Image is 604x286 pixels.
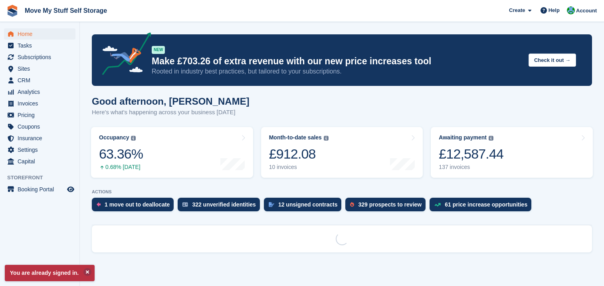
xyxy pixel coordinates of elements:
[324,136,329,141] img: icon-info-grey-7440780725fd019a000dd9b08b2336e03edf1995a4989e88bcd33f0948082b44.svg
[345,198,430,215] a: 329 prospects to review
[439,164,503,171] div: 137 invoices
[18,144,65,155] span: Settings
[4,133,75,144] a: menu
[152,67,522,76] p: Rooted in industry best practices, but tailored to your subscriptions.
[131,136,136,141] img: icon-info-grey-7440780725fd019a000dd9b08b2336e03edf1995a4989e88bcd33f0948082b44.svg
[178,198,264,215] a: 322 unverified identities
[18,156,65,167] span: Capital
[5,265,95,281] p: You are already signed in.
[509,6,525,14] span: Create
[18,98,65,109] span: Invoices
[99,164,143,171] div: 0.68% [DATE]
[92,96,250,107] h1: Good afternoon, [PERSON_NAME]
[431,127,593,178] a: Awaiting payment £12,587.44 137 invoices
[269,134,322,141] div: Month-to-date sales
[4,40,75,51] a: menu
[489,136,493,141] img: icon-info-grey-7440780725fd019a000dd9b08b2336e03edf1995a4989e88bcd33f0948082b44.svg
[18,109,65,121] span: Pricing
[105,201,170,208] div: 1 move out to deallocate
[567,6,575,14] img: Dan
[439,146,503,162] div: £12,587.44
[549,6,560,14] span: Help
[18,40,65,51] span: Tasks
[269,146,329,162] div: £912.08
[152,46,165,54] div: NEW
[278,201,338,208] div: 12 unsigned contracts
[18,75,65,86] span: CRM
[99,134,129,141] div: Occupancy
[92,108,250,117] p: Here's what's happening across your business [DATE]
[576,7,597,15] span: Account
[95,32,151,78] img: price-adjustments-announcement-icon-8257ccfd72463d97f412b2fc003d46551f7dbcb40ab6d574587a9cd5c0d94...
[4,86,75,97] a: menu
[445,201,527,208] div: 61 price increase opportunities
[4,75,75,86] a: menu
[6,5,18,17] img: stora-icon-8386f47178a22dfd0bd8f6a31ec36ba5ce8667c1dd55bd0f319d3a0aa187defe.svg
[66,185,75,194] a: Preview store
[18,28,65,40] span: Home
[529,54,576,67] button: Check it out →
[152,56,522,67] p: Make £703.26 of extra revenue with our new price increases tool
[4,52,75,63] a: menu
[4,121,75,132] a: menu
[18,63,65,74] span: Sites
[92,198,178,215] a: 1 move out to deallocate
[7,174,79,182] span: Storefront
[4,109,75,121] a: menu
[182,202,188,207] img: verify_identity-adf6edd0f0f0b5bbfe63781bf79b02c33cf7c696d77639b501bdc392416b5a36.svg
[192,201,256,208] div: 322 unverified identities
[434,203,441,207] img: price_increase_opportunities-93ffe204e8149a01c8c9dc8f82e8f89637d9d84a8eef4429ea346261dce0b2c0.svg
[91,127,253,178] a: Occupancy 63.36% 0.68% [DATE]
[439,134,487,141] div: Awaiting payment
[4,184,75,195] a: menu
[4,98,75,109] a: menu
[430,198,535,215] a: 61 price increase opportunities
[4,144,75,155] a: menu
[358,201,422,208] div: 329 prospects to review
[99,146,143,162] div: 63.36%
[18,86,65,97] span: Analytics
[261,127,423,178] a: Month-to-date sales £912.08 10 invoices
[269,202,274,207] img: contract_signature_icon-13c848040528278c33f63329250d36e43548de30e8caae1d1a13099fd9432cc5.svg
[350,202,354,207] img: prospect-51fa495bee0391a8d652442698ab0144808aea92771e9ea1ae160a38d050c398.svg
[4,63,75,74] a: menu
[97,202,101,207] img: move_outs_to_deallocate_icon-f764333ba52eb49d3ac5e1228854f67142a1ed5810a6f6cc68b1a99e826820c5.svg
[4,156,75,167] a: menu
[18,184,65,195] span: Booking Portal
[18,52,65,63] span: Subscriptions
[18,133,65,144] span: Insurance
[264,198,346,215] a: 12 unsigned contracts
[4,28,75,40] a: menu
[18,121,65,132] span: Coupons
[92,189,592,195] p: ACTIONS
[22,4,110,17] a: Move My Stuff Self Storage
[269,164,329,171] div: 10 invoices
